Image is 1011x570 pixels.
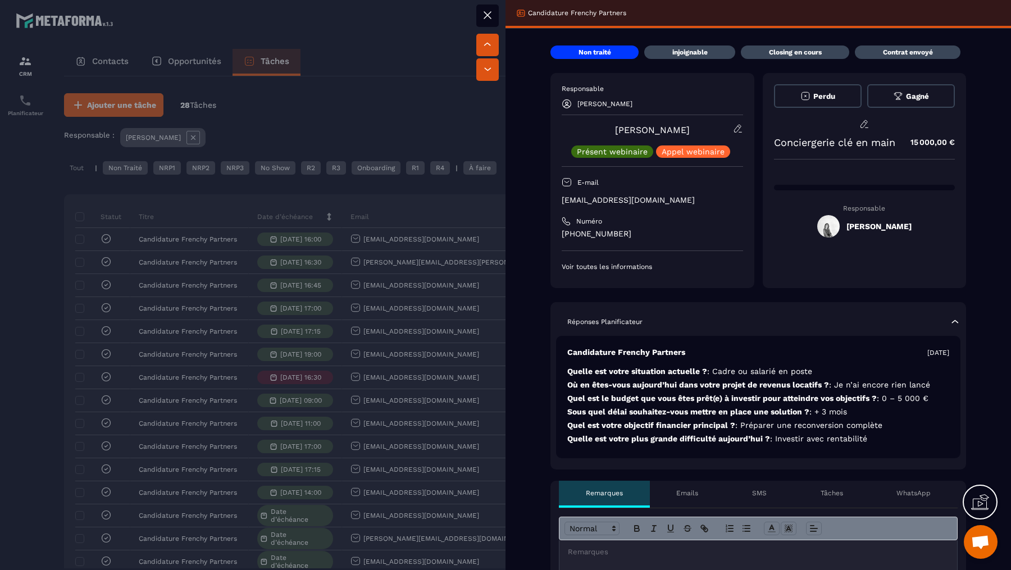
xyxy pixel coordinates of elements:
[562,84,743,93] p: Responsable
[567,407,949,417] p: Sous quel délai souhaitez-vous mettre en place une solution ?
[562,195,743,206] p: [EMAIL_ADDRESS][DOMAIN_NAME]
[577,100,632,108] p: [PERSON_NAME]
[813,92,835,101] span: Perdu
[752,489,767,498] p: SMS
[770,434,867,443] span: : Investir avec rentabilité
[567,380,949,390] p: Où en êtes-vous aujourd’hui dans votre projet de revenus locatifs ?
[735,421,882,430] span: : Préparer une reconversion complète
[672,48,708,57] p: injoignable
[707,367,812,376] span: : Cadre ou salarié en poste
[567,393,949,404] p: Quel est le budget que vous êtes prêt(e) à investir pour atteindre vos objectifs ?
[964,525,998,559] div: Ouvrir le chat
[579,48,611,57] p: Non traité
[896,489,931,498] p: WhatsApp
[927,348,949,357] p: [DATE]
[883,48,933,57] p: Contrat envoyé
[577,178,599,187] p: E-mail
[676,489,698,498] p: Emails
[867,84,955,108] button: Gagné
[567,347,685,358] p: Candidature Frenchy Partners
[586,489,623,498] p: Remarques
[877,394,928,403] span: : 0 – 5 000 €
[567,420,949,431] p: Quel est votre objectif financier principal ?
[567,434,949,444] p: Quelle est votre plus grande difficulté aujourd’hui ?
[567,317,643,326] p: Réponses Planificateur
[562,229,743,239] p: [PHONE_NUMBER]
[809,407,847,416] span: : + 3 mois
[899,131,955,153] p: 15 000,00 €
[528,8,626,17] p: Candidature Frenchy Partners
[562,262,743,271] p: Voir toutes les informations
[821,489,843,498] p: Tâches
[829,380,930,389] span: : Je n’ai encore rien lancé
[769,48,822,57] p: Closing en cours
[576,217,602,226] p: Numéro
[567,366,949,377] p: Quelle est votre situation actuelle ?
[906,92,929,101] span: Gagné
[774,136,895,148] p: Conciergerie clé en main
[774,84,862,108] button: Perdu
[615,125,690,135] a: [PERSON_NAME]
[774,204,955,212] p: Responsable
[846,222,912,231] h5: [PERSON_NAME]
[577,148,648,156] p: Présent webinaire
[662,148,725,156] p: Appel webinaire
